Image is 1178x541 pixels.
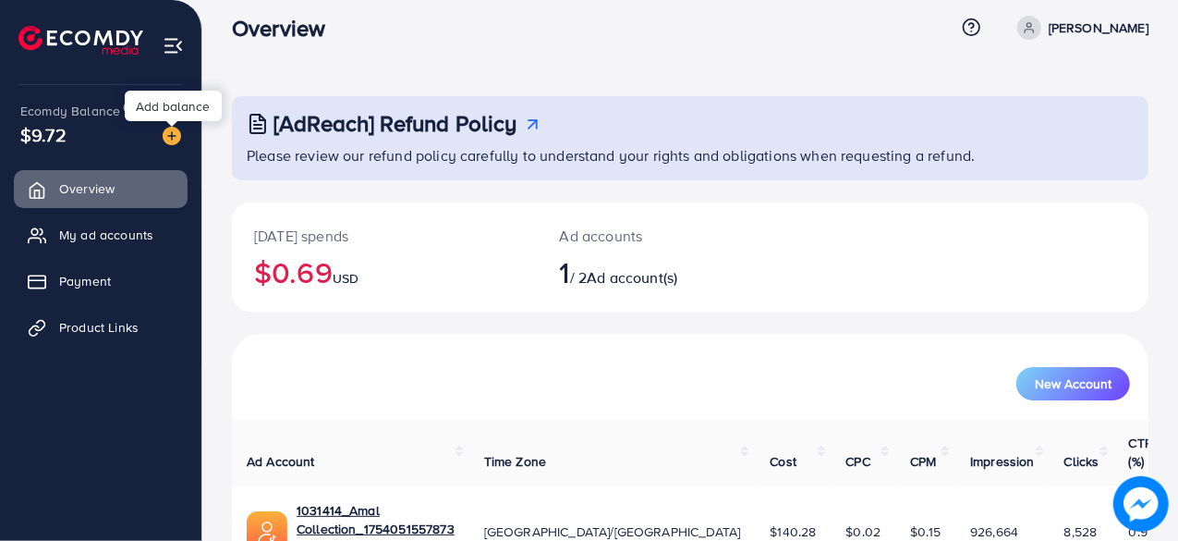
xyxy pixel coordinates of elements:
span: My ad accounts [59,226,153,244]
div: Add balance [125,91,222,121]
span: Ad account(s) [587,267,677,288]
span: CPM [910,452,936,471]
span: Product Links [59,318,139,337]
span: 8,528 [1064,523,1098,541]
p: [PERSON_NAME] [1049,17,1148,39]
span: New Account [1035,377,1111,390]
span: Overview [59,179,115,198]
button: New Account [1016,367,1130,400]
span: $0.02 [846,523,881,541]
img: image [1113,476,1168,531]
a: Overview [14,170,188,207]
a: [PERSON_NAME] [1010,16,1148,40]
span: Impression [970,452,1035,471]
span: Clicks [1064,452,1099,471]
img: menu [163,35,184,56]
span: Ecomdy Balance [20,102,120,120]
a: My ad accounts [14,216,188,253]
span: CTR (%) [1129,434,1153,471]
span: CPC [846,452,870,471]
span: USD [333,269,358,288]
img: image [163,127,181,145]
span: [GEOGRAPHIC_DATA]/[GEOGRAPHIC_DATA] [484,523,741,541]
a: Payment [14,263,188,300]
h2: $0.69 [254,254,516,289]
span: Time Zone [484,452,546,471]
p: [DATE] spends [254,225,516,247]
span: 926,664 [970,523,1018,541]
a: 1031414_Amal Collection_1754051557873 [297,501,455,539]
span: Ad Account [247,452,315,471]
span: 1 [560,251,570,293]
span: $140.28 [770,523,816,541]
h2: / 2 [560,254,745,289]
span: Payment [59,272,111,290]
p: Ad accounts [560,225,745,247]
span: $9.72 [20,121,67,148]
span: Cost [770,452,796,471]
span: $0.15 [910,523,941,541]
img: logo [18,26,143,55]
h3: [AdReach] Refund Policy [273,110,517,137]
a: Product Links [14,309,188,346]
h3: Overview [232,15,340,42]
p: Please review our refund policy carefully to understand your rights and obligations when requesti... [247,144,1137,166]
